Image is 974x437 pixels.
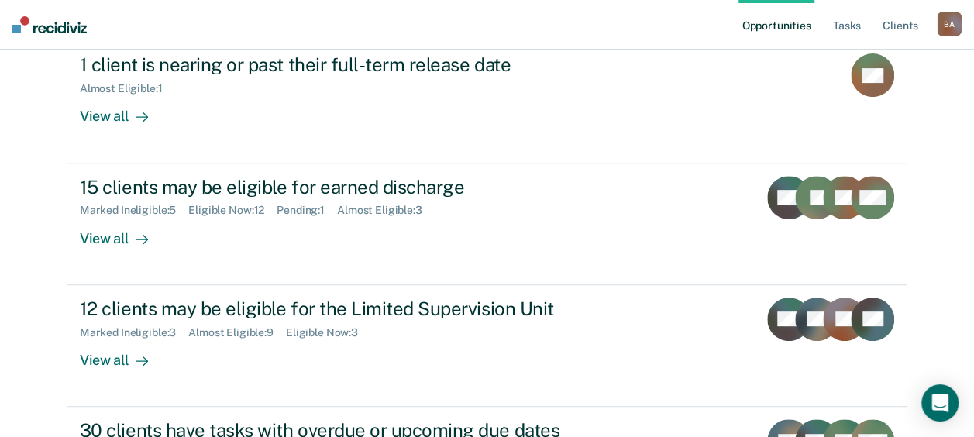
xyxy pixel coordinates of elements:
[80,298,624,320] div: 12 clients may be eligible for the Limited Supervision Unit
[188,326,286,339] div: Almost Eligible : 9
[188,204,277,217] div: Eligible Now : 12
[67,163,907,285] a: 15 clients may be eligible for earned dischargeMarked Ineligible:5Eligible Now:12Pending:1Almost ...
[277,204,337,217] div: Pending : 1
[80,339,167,369] div: View all
[286,326,370,339] div: Eligible Now : 3
[80,204,188,217] div: Marked Ineligible : 5
[80,326,188,339] div: Marked Ineligible : 3
[337,204,435,217] div: Almost Eligible : 3
[67,285,907,407] a: 12 clients may be eligible for the Limited Supervision UnitMarked Ineligible:3Almost Eligible:9El...
[80,82,175,95] div: Almost Eligible : 1
[80,95,167,126] div: View all
[937,12,962,36] div: B A
[67,40,907,163] a: 1 client is nearing or past their full-term release dateAlmost Eligible:1View all
[12,16,87,33] img: Recidiviz
[937,12,962,36] button: BA
[80,217,167,247] div: View all
[921,384,959,422] div: Open Intercom Messenger
[80,53,624,76] div: 1 client is nearing or past their full-term release date
[80,176,624,198] div: 15 clients may be eligible for earned discharge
